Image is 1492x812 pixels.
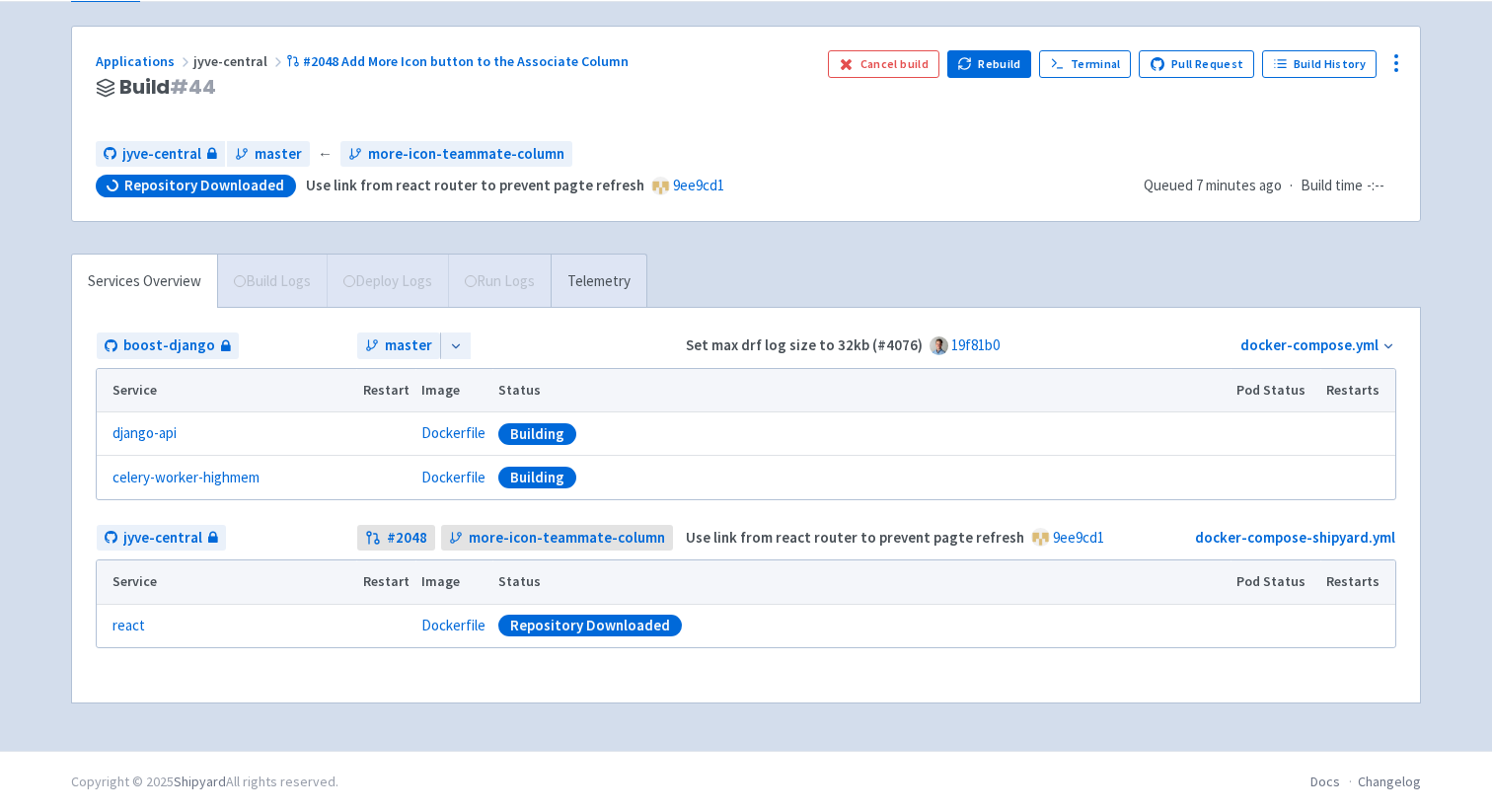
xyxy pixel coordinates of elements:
th: Image [415,560,492,604]
div: Building [498,423,576,445]
div: Building [498,467,576,488]
div: Repository Downloaded [498,615,682,636]
a: more-icon-teammate-column [441,525,673,552]
th: Service [97,560,356,604]
a: Applications [96,52,193,70]
a: 9ee9cd1 [1053,528,1104,547]
a: boost-django [97,332,239,359]
span: more-icon-teammate-column [469,527,665,550]
strong: Use link from react router to prevent pagte refresh [686,528,1024,547]
a: celery-worker-highmem [112,467,260,489]
a: 19f81b0 [951,335,1000,354]
strong: Set max drf log size to 32kb (#4076) [686,335,923,354]
a: Docs [1310,773,1340,790]
a: Telemetry [551,255,646,309]
a: docker-compose.yml [1240,335,1379,354]
span: Queued [1144,176,1282,194]
a: Build History [1262,50,1377,78]
span: Build time [1301,175,1363,197]
a: more-icon-teammate-column [340,141,572,168]
span: # 44 [170,73,216,101]
span: jyve-central [193,52,286,70]
th: Image [415,369,492,412]
th: Status [492,369,1231,412]
span: jyve-central [123,527,202,550]
span: Repository Downloaded [124,176,284,195]
a: Dockerfile [421,468,485,486]
a: react [112,615,145,637]
a: master [357,332,440,359]
a: django-api [112,422,177,445]
th: Pod Status [1231,369,1320,412]
a: docker-compose-shipyard.yml [1195,528,1395,547]
a: master [227,141,310,168]
div: Copyright © 2025 All rights reserved. [71,772,338,792]
button: Rebuild [947,50,1032,78]
span: more-icon-teammate-column [368,143,564,166]
span: ← [318,143,333,166]
span: master [385,334,432,357]
a: Changelog [1358,773,1421,790]
a: jyve-central [97,525,226,552]
span: Build [119,76,216,99]
button: Cancel build [828,50,939,78]
span: jyve-central [122,143,201,166]
strong: # 2048 [387,527,427,550]
th: Restart [356,560,415,604]
span: master [255,143,302,166]
a: #2048 Add More Icon button to the Associate Column [286,52,632,70]
a: Services Overview [72,255,217,309]
time: 7 minutes ago [1196,176,1282,194]
a: Terminal [1039,50,1131,78]
a: jyve-central [96,141,225,168]
div: · [1144,175,1396,197]
a: Dockerfile [421,616,485,634]
th: Restarts [1320,369,1395,412]
a: Dockerfile [421,423,485,442]
a: Shipyard [174,773,226,790]
span: -:-- [1367,175,1384,197]
a: Pull Request [1139,50,1254,78]
a: #2048 [357,525,435,552]
th: Pod Status [1231,560,1320,604]
th: Restart [356,369,415,412]
a: 9ee9cd1 [673,176,724,194]
span: boost-django [123,334,215,357]
th: Restarts [1320,560,1395,604]
strong: Use link from react router to prevent pagte refresh [306,176,644,194]
th: Status [492,560,1231,604]
th: Service [97,369,356,412]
